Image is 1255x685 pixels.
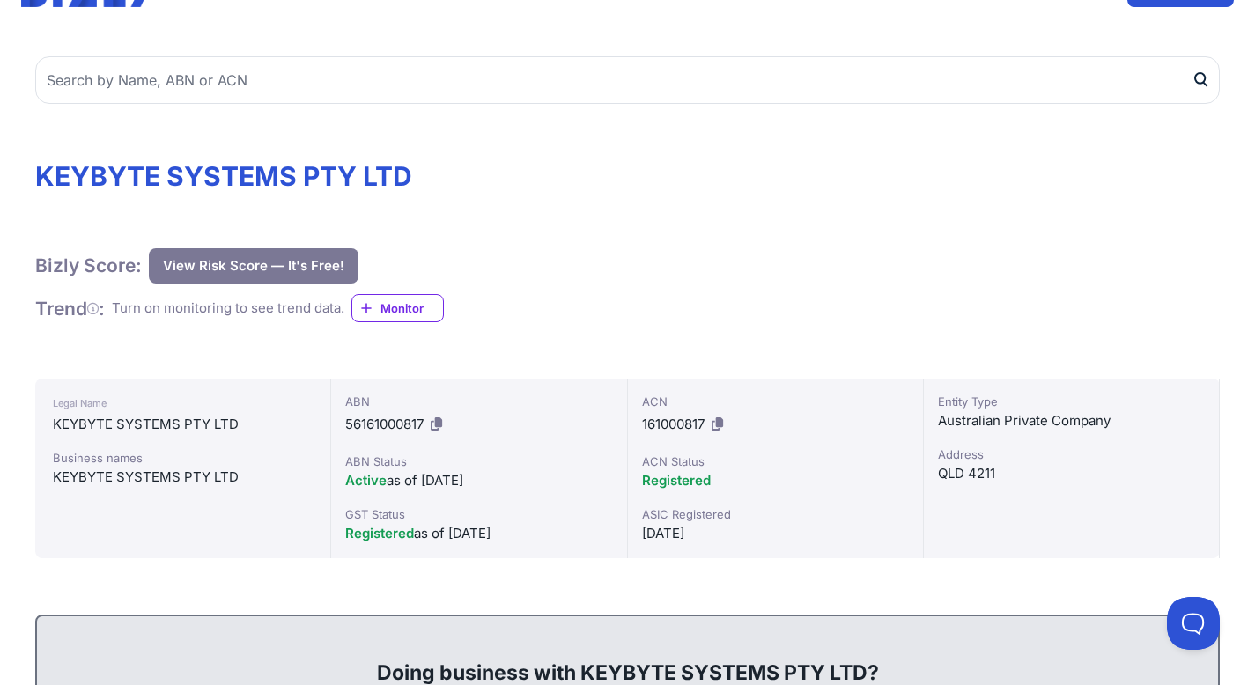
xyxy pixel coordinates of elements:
[345,525,414,541] span: Registered
[938,410,1205,431] div: Australian Private Company
[345,523,612,544] div: as of [DATE]
[642,453,909,470] div: ACN Status
[53,393,313,414] div: Legal Name
[53,467,313,488] div: KEYBYTE SYSTEMS PTY LTD
[345,472,387,489] span: Active
[112,298,344,319] div: Turn on monitoring to see trend data.
[345,416,424,432] span: 56161000817
[345,470,612,491] div: as of [DATE]
[1167,597,1220,650] iframe: Toggle Customer Support
[345,453,612,470] div: ABN Status
[345,505,612,523] div: GST Status
[35,56,1220,104] input: Search by Name, ABN or ACN
[35,160,1220,192] h1: KEYBYTE SYSTEMS PTY LTD
[642,523,909,544] div: [DATE]
[345,393,612,410] div: ABN
[938,393,1205,410] div: Entity Type
[53,414,313,435] div: KEYBYTE SYSTEMS PTY LTD
[35,254,142,277] h1: Bizly Score:
[642,472,711,489] span: Registered
[642,505,909,523] div: ASIC Registered
[642,393,909,410] div: ACN
[351,294,444,322] a: Monitor
[938,446,1205,463] div: Address
[53,449,313,467] div: Business names
[35,297,105,320] h1: Trend :
[380,299,443,317] span: Monitor
[642,416,705,432] span: 161000817
[938,463,1205,484] div: QLD 4211
[149,248,358,284] button: View Risk Score — It's Free!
